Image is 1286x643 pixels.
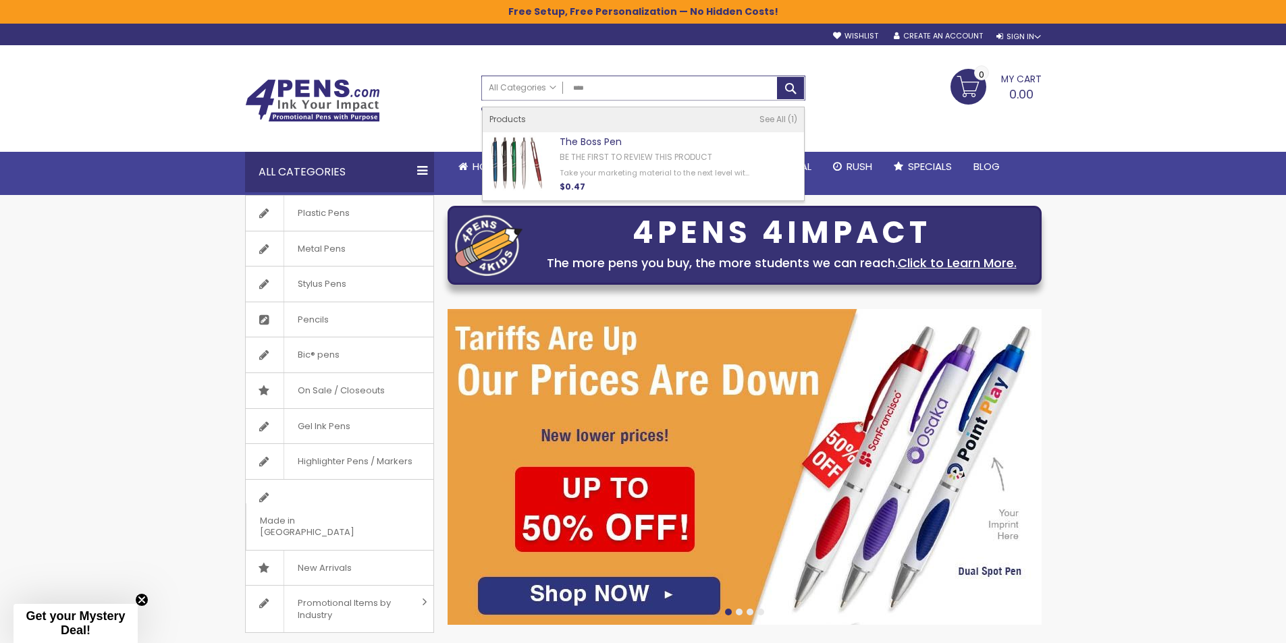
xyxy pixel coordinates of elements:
[822,152,883,181] a: Rush
[246,373,433,408] a: On Sale / Closeouts
[284,586,417,632] span: Promotional Items by Industry
[246,551,433,586] a: New Arrivals
[246,444,433,479] a: Highlighter Pens / Markers
[1175,607,1286,643] iframe: Google Customer Reviews
[996,32,1041,42] div: Sign In
[833,31,878,41] a: Wishlist
[883,152,963,181] a: Specials
[1009,86,1034,103] span: 0.00
[847,159,872,173] span: Rush
[246,409,433,444] a: Gel Ink Pens
[246,196,433,231] a: Plastic Pens
[284,373,398,408] span: On Sale / Closeouts
[908,159,952,173] span: Specials
[284,302,342,337] span: Pencils
[246,503,400,550] span: Made in [GEOGRAPHIC_DATA]
[448,309,1042,625] img: /cheap-promotional-products.html
[455,215,523,276] img: four_pen_logo.png
[979,68,984,81] span: 0
[489,136,545,191] img: The Boss Pen
[759,113,786,125] span: See All
[973,159,1000,173] span: Blog
[489,82,556,93] span: All Categories
[284,551,365,586] span: New Arrivals
[560,168,759,178] div: Take your marketing material to the next level wit...
[284,231,359,267] span: Metal Pens
[246,231,433,267] a: Metal Pens
[246,337,433,372] a: Bic® pens
[14,604,138,643] div: Get your Mystery Deal!Close teaser
[284,409,364,444] span: Gel Ink Pens
[759,114,797,125] a: See All 1
[135,593,149,607] button: Close teaser
[245,79,380,122] img: 4Pens Custom Pens and Promotional Products
[560,151,712,163] a: Be the first to review this product
[489,113,526,125] span: Products
[246,480,433,550] a: Made in [GEOGRAPHIC_DATA]
[894,31,983,41] a: Create an Account
[788,113,797,125] span: 1
[284,337,353,372] span: Bic® pens
[284,196,363,231] span: Plastic Pens
[284,267,360,302] span: Stylus Pens
[482,76,563,99] a: All Categories
[692,101,805,128] div: Free shipping on pen orders over $199
[529,254,1034,273] div: The more pens you buy, the more students we can reach.
[26,609,125,637] span: Get your Mystery Deal!
[448,152,511,181] a: Home
[246,302,433,337] a: Pencils
[950,69,1042,103] a: 0.00 0
[529,219,1034,247] div: 4PENS 4IMPACT
[963,152,1011,181] a: Blog
[284,444,426,479] span: Highlighter Pens / Markers
[246,586,433,632] a: Promotional Items by Industry
[245,152,434,192] div: All Categories
[898,254,1017,271] a: Click to Learn More.
[560,135,622,148] a: The Boss Pen
[246,267,433,302] a: Stylus Pens
[473,159,500,173] span: Home
[560,181,585,192] span: $0.47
